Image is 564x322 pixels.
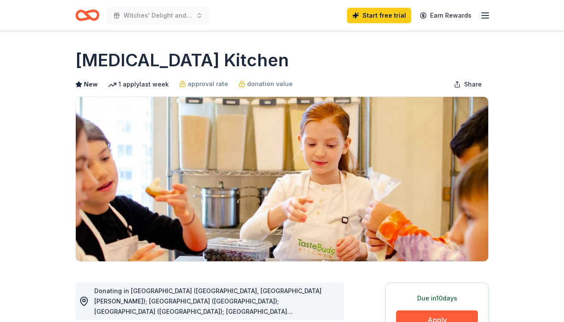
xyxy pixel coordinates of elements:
img: Image for Taste Buds Kitchen [76,97,488,261]
div: 1 apply last week [108,79,169,90]
a: donation value [239,79,293,89]
a: approval rate [179,79,228,89]
span: approval rate [188,79,228,89]
a: Earn Rewards [415,8,477,23]
span: donation value [247,79,293,89]
a: Home [75,5,99,25]
span: Witches' Delight and Silent Auction [124,10,192,21]
span: New [84,79,98,90]
button: Witches' Delight and Silent Auction [106,7,210,24]
div: Due in 10 days [396,293,478,303]
h1: [MEDICAL_DATA] Kitchen [75,48,289,72]
span: Share [464,79,482,90]
button: Share [447,76,489,93]
a: Start free trial [347,8,411,23]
